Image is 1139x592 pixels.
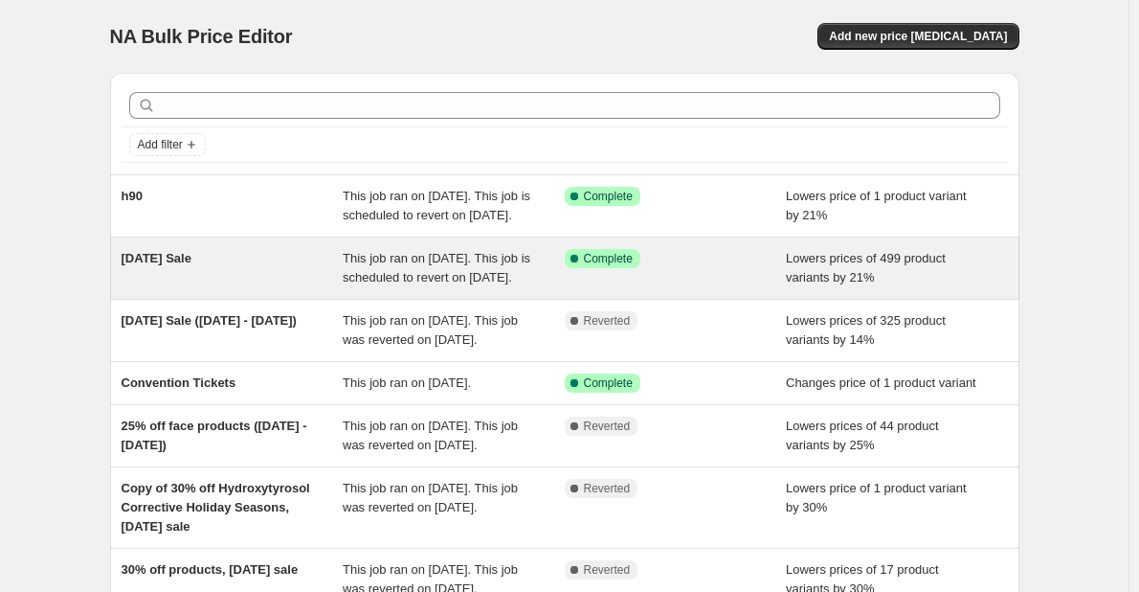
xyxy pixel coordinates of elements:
[829,29,1007,44] span: Add new price [MEDICAL_DATA]
[786,313,946,347] span: Lowers prices of 325 product variants by 14%
[122,562,299,577] span: 30% off products, [DATE] sale
[584,189,633,204] span: Complete
[584,313,631,329] span: Reverted
[122,251,191,265] span: [DATE] Sale
[122,313,297,328] span: [DATE] Sale ([DATE] - [DATE])
[584,251,633,266] span: Complete
[584,419,631,434] span: Reverted
[343,313,518,347] span: This job ran on [DATE]. This job was reverted on [DATE].
[122,376,236,390] span: Convention Tickets
[343,481,518,514] span: This job ran on [DATE]. This job was reverted on [DATE].
[138,137,183,152] span: Add filter
[786,189,967,222] span: Lowers price of 1 product variant by 21%
[343,419,518,452] span: This job ran on [DATE]. This job was reverted on [DATE].
[129,133,206,156] button: Add filter
[584,562,631,578] span: Reverted
[786,419,939,452] span: Lowers prices of 44 product variants by 25%
[122,481,310,534] span: Copy of 30% off Hydroxytyrosol Corrective Holiday Seasons, [DATE] sale
[584,376,633,391] span: Complete
[343,376,471,390] span: This job ran on [DATE].
[110,26,293,47] span: NA Bulk Price Editor
[122,419,307,452] span: 25% off face products ([DATE] - [DATE])
[786,376,976,390] span: Changes price of 1 product variant
[343,251,530,285] span: This job ran on [DATE]. This job is scheduled to revert on [DATE].
[786,251,946,285] span: Lowers prices of 499 product variants by 21%
[817,23,1018,50] button: Add new price [MEDICAL_DATA]
[343,189,530,222] span: This job ran on [DATE]. This job is scheduled to revert on [DATE].
[786,481,967,514] span: Lowers price of 1 product variant by 30%
[584,481,631,496] span: Reverted
[122,189,143,203] span: h90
